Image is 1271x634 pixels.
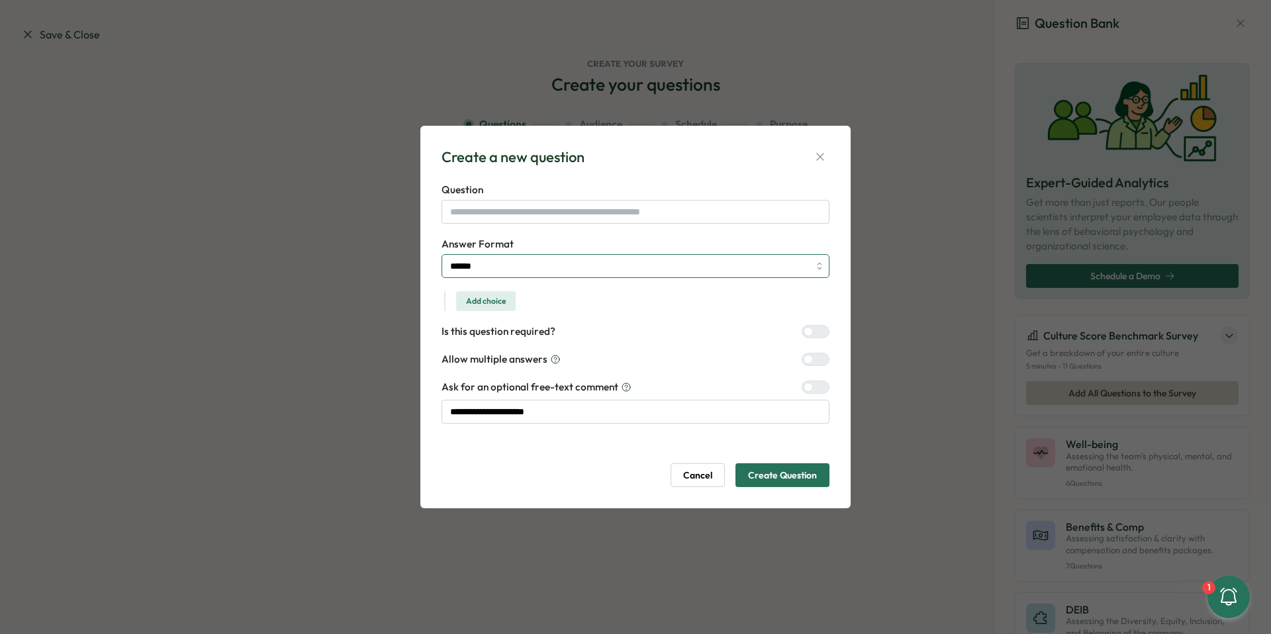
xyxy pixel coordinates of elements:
label: Is this question required? [442,324,555,339]
label: Question [442,183,829,197]
span: Cancel [683,464,712,486]
label: Answer Format [442,237,829,251]
span: Allow multiple answers [442,352,547,367]
span: Add choice [466,292,506,310]
button: 1 [1207,576,1250,618]
span: Create Question [748,464,817,486]
div: 1 [1202,581,1215,594]
button: Cancel [671,463,725,487]
button: Create Question [735,463,829,487]
span: Ask for an optional free-text comment [442,380,618,394]
div: Create a new question [442,147,585,167]
button: Add choice [456,291,516,311]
